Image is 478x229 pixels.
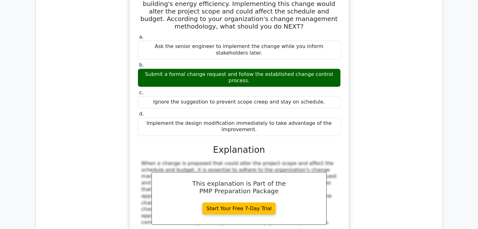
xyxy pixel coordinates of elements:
h3: Explanation [141,145,337,155]
div: Implement the design modification immediately to take advantage of the improvement. [138,117,341,136]
span: b. [139,62,144,68]
div: Ask the senior engineer to implement the change while you inform stakeholders later. [138,40,341,59]
span: a. [139,34,144,40]
div: Submit a formal change request and follow the established change control process. [138,68,341,87]
div: Ignore the suggestion to prevent scope creep and stay on schedule. [138,96,341,108]
a: Start Your Free 7-Day Trial [202,202,276,214]
div: When a change is proposed that could alter the project scope and affect the schedule and budget, ... [141,160,337,226]
span: c. [139,89,144,95]
span: d. [139,111,144,117]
